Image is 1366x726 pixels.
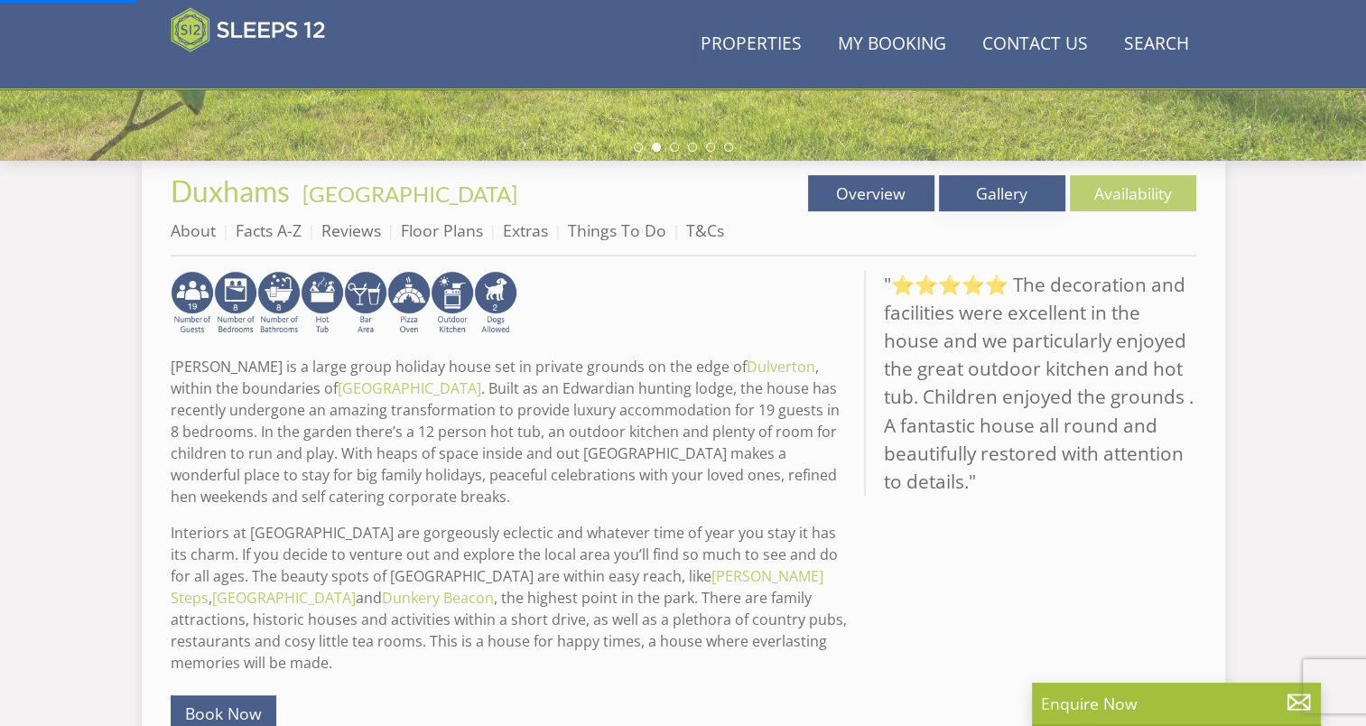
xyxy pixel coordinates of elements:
[301,271,344,336] img: AD_4nXcpX5uDwed6-YChlrI2BYOgXwgg3aqYHOhRm0XfZB-YtQW2NrmeCr45vGAfVKUq4uWnc59ZmEsEzoF5o39EWARlT1ewO...
[747,357,815,377] a: Dulverton
[382,588,494,608] a: Dunkery Beacon
[831,24,953,65] a: My Booking
[975,24,1095,65] a: Contact Us
[236,219,302,241] a: Facts A-Z
[568,219,666,241] a: Things To Do
[171,173,290,209] span: Duxhams
[401,219,483,241] a: Floor Plans
[295,181,517,207] span: -
[693,24,809,65] a: Properties
[1041,692,1312,715] p: Enquire Now
[864,271,1196,497] blockquote: "⭐⭐⭐⭐⭐ The decoration and facilities were excellent in the house and we particularly enjoyed the ...
[321,219,381,241] a: Reviews
[171,522,850,674] p: Interiors at [GEOGRAPHIC_DATA] are gorgeously eclectic and whatever time of year you stay it has ...
[162,63,351,79] iframe: Customer reviews powered by Trustpilot
[302,181,517,207] a: [GEOGRAPHIC_DATA]
[474,271,517,336] img: AD_4nXe7_8LrJK20fD9VNWAdfykBvHkWcczWBt5QOadXbvIwJqtaRaRf-iI0SeDpMmH1MdC9T1Vy22FMXzzjMAvSuTB5cJ7z5...
[171,219,216,241] a: About
[344,271,387,336] img: AD_4nXeUnLxUhQNc083Qf4a-s6eVLjX_ttZlBxbnREhztiZs1eT9moZ8e5Fzbx9LK6K9BfRdyv0AlCtKptkJvtknTFvAhI3RM...
[171,7,326,52] img: Sleeps 12
[939,175,1065,211] a: Gallery
[1070,175,1196,211] a: Availability
[1117,24,1196,65] a: Search
[171,173,295,209] a: Duxhams
[171,356,850,507] p: [PERSON_NAME] is a large group holiday house set in private grounds on the edge of , within the b...
[387,271,431,336] img: AD_4nXcLqu7mHUlbleRlt8iu7kfgD4c5vuY3as6GS2DgJT-pw8nhcZXGoB4_W80monpGRtkoSxUHjxYl0H8gUZYdyx3eTSZ87...
[686,219,724,241] a: T&Cs
[338,378,481,398] a: [GEOGRAPHIC_DATA]
[431,271,474,336] img: AD_4nXfTH09p_77QXgSCMRwRHt9uPNW8Va4Uit02IXPabNXDWzciDdevrPBrTCLz6v3P7E_ej9ytiKnaxPMKY2ysUWAwIMchf...
[214,271,257,336] img: AD_4nXdDsAEOsbB9lXVrxVfY2IQYeHBfnUx_CaUFRBzfuaO8RNyyXxlH2Wf_qPn39V6gbunYCn1ooRbZ7oinqrctKIqpCrBIv...
[503,219,548,241] a: Extras
[212,588,356,608] a: [GEOGRAPHIC_DATA]
[171,566,823,608] a: [PERSON_NAME] Steps
[257,271,301,336] img: AD_4nXfEea9fjsBZaYM4FQkOmSL2mp7prwrKUMtvyDVH04DEZZ-fQK5N-KFpYD8-mF-DZQItcvVNpXuH_8ZZ4uNBQemi_VHZz...
[171,271,214,336] img: AD_4nXemKeu6DNuY4c4--o6LbDYzAEsRSNjT9npw8rqZS7ofPydHnFb20pgn4ety11FyE7qVC7d4fHN8Vj1vU1aotN72i6LBF...
[808,175,934,211] a: Overview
